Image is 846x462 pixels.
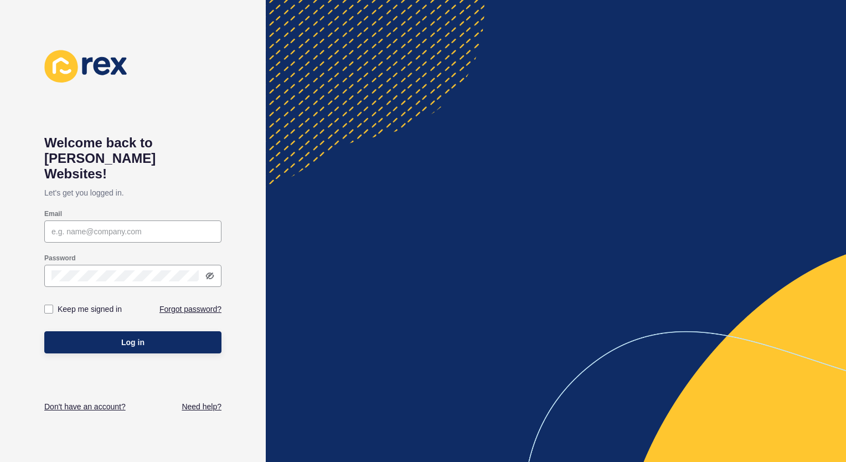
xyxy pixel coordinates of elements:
span: Log in [121,337,145,348]
h1: Welcome back to [PERSON_NAME] Websites! [44,135,221,182]
a: Forgot password? [159,304,221,315]
input: e.g. name@company.com [51,226,214,237]
a: Don't have an account? [44,401,126,412]
label: Keep me signed in [58,304,122,315]
label: Email [44,209,62,218]
button: Log in [44,331,221,353]
a: Need help? [182,401,221,412]
label: Password [44,254,76,263]
p: Let's get you logged in. [44,182,221,204]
